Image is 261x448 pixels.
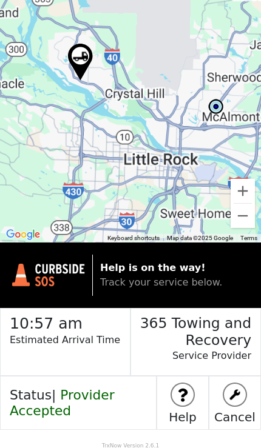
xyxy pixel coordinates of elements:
[1,387,156,419] h4: Status |
[100,262,206,273] strong: Help is on the way!
[224,384,246,406] img: logo stuff
[231,204,255,228] button: Zoom out
[131,309,251,349] h3: 365 Towing and Recovery
[172,384,194,406] img: logo stuff
[167,235,233,241] span: Map data ©2025 Google
[131,349,251,375] p: Service Provider
[157,410,208,424] h5: Help
[3,227,43,242] a: Open this area in Google Maps (opens a new window)
[231,179,255,203] button: Zoom in
[10,387,115,418] span: Provider Accepted
[10,309,130,333] h2: 10:57 am
[107,234,160,242] button: Keyboard shortcuts
[3,227,43,242] img: Google
[209,410,260,424] h5: Cancel
[12,264,85,287] img: trx now logo
[240,235,257,241] a: Terms (opens in new tab)
[10,333,130,359] p: Estimated Arrival Time
[100,276,222,288] span: Track your service below.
